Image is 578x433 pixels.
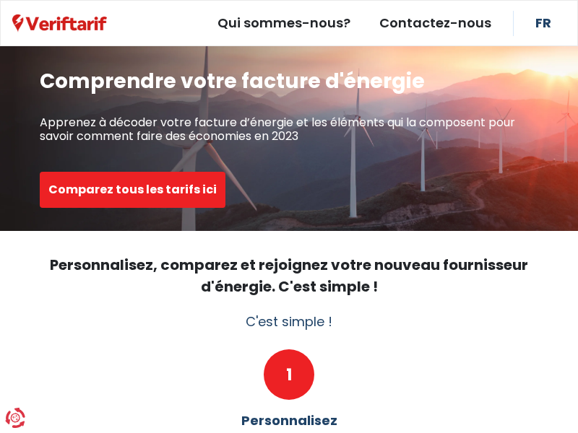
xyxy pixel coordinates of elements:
p: Apprenez à décoder votre facture d’énergie et les éléments qui la composent pour savoir comment f... [40,115,538,143]
button: Comparez tous les tarifs ici [40,172,225,208]
h1: Comprendre votre facture d'énergie [40,69,538,94]
img: Veriftarif logo [12,14,107,32]
div: C'est simple ! [40,312,538,331]
a: Veriftarif [12,14,107,32]
h2: Personnalisez, comparez et rejoignez votre nouveau fournisseur d'énergie. C'est simple ! [40,254,538,297]
div: 1 [264,349,314,400]
div: Personnalisez [241,411,337,430]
